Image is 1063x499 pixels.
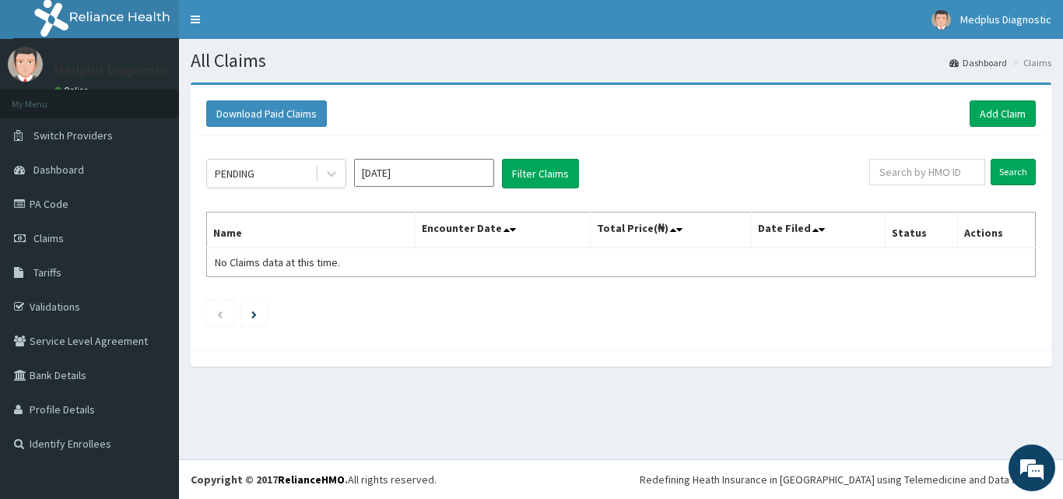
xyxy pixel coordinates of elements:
li: Claims [1009,56,1051,69]
img: User Image [8,47,43,82]
footer: All rights reserved. [179,459,1063,499]
th: Actions [957,213,1035,248]
a: Next page [251,307,257,321]
p: Medplus Diagnostic [54,63,172,77]
strong: Copyright © 2017 . [191,473,348,487]
span: Dashboard [33,163,84,177]
input: Search [991,159,1036,185]
div: PENDING [215,166,254,181]
span: Claims [33,231,64,245]
th: Total Price(₦) [590,213,752,248]
img: User Image [931,10,951,30]
th: Encounter Date [416,213,590,248]
a: Online [54,85,92,96]
a: RelianceHMO [278,473,345,487]
span: Switch Providers [33,128,113,142]
a: Previous page [216,307,223,321]
button: Filter Claims [502,159,579,188]
span: No Claims data at this time. [215,255,340,269]
div: Redefining Heath Insurance in [GEOGRAPHIC_DATA] using Telemedicine and Data Science! [640,472,1051,487]
th: Date Filed [752,213,886,248]
span: Medplus Diagnostic [960,12,1051,26]
th: Status [886,213,958,248]
input: Search by HMO ID [869,159,985,185]
h1: All Claims [191,51,1051,71]
a: Dashboard [949,56,1007,69]
input: Select Month and Year [354,159,494,187]
a: Add Claim [970,100,1036,127]
button: Download Paid Claims [206,100,327,127]
span: Tariffs [33,265,61,279]
th: Name [207,213,416,248]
